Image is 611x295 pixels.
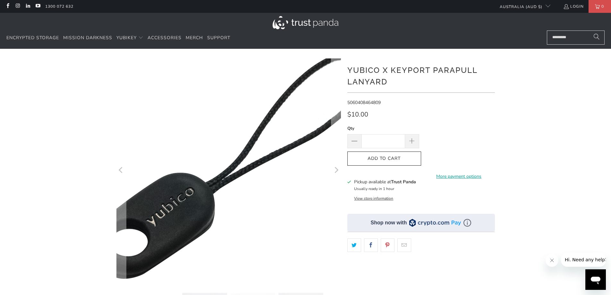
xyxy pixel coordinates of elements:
small: Usually ready in 1 hour [354,186,394,191]
button: Next [331,58,341,283]
iframe: Message from company [561,253,606,267]
label: Qty [347,125,419,132]
summary: YubiKey [116,30,143,46]
button: Previous [116,58,126,283]
button: Search [589,30,605,45]
button: View store information [354,196,393,201]
span: Encrypted Storage [6,35,59,41]
a: Share this on Twitter [347,239,361,252]
iframe: Reviews Widget [347,263,495,284]
nav: Translation missing: en.navigation.header.main_nav [6,30,230,46]
a: Yubico x Keyport Parapull Lanyard - Trust Panda [116,58,341,283]
img: Trust Panda Australia [273,16,338,29]
span: Accessories [148,35,182,41]
h3: Pickup available at [354,178,416,185]
a: Share this on Facebook [364,239,378,252]
span: Add to Cart [354,156,414,161]
div: Shop now with [371,219,407,226]
a: 1300 072 632 [45,3,73,10]
a: Trust Panda Australia on Instagram [15,4,20,9]
span: $10.00 [347,110,368,119]
a: Trust Panda Australia on LinkedIn [25,4,30,9]
span: YubiKey [116,35,137,41]
button: Add to Cart [347,152,421,166]
input: Search... [547,30,605,45]
b: Trust Panda [391,179,416,185]
a: Email this to a friend [397,239,411,252]
a: Trust Panda Australia on YouTube [35,4,40,9]
a: Accessories [148,30,182,46]
a: More payment options [423,173,495,180]
a: Mission Darkness [63,30,112,46]
iframe: Button to launch messaging window [585,269,606,290]
a: Trust Panda Australia on Facebook [5,4,10,9]
a: Login [563,3,584,10]
span: 5060408464809 [347,100,381,106]
a: Merch [186,30,203,46]
span: Support [207,35,230,41]
span: Mission Darkness [63,35,112,41]
span: Merch [186,35,203,41]
h1: Yubico x Keyport Parapull Lanyard [347,63,495,88]
a: Encrypted Storage [6,30,59,46]
span: Hi. Need any help? [4,4,46,10]
a: Share this on Pinterest [381,239,395,252]
iframe: Close message [546,254,558,267]
a: Support [207,30,230,46]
